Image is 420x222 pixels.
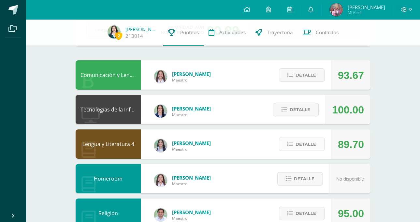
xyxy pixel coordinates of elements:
img: acecb51a315cac2de2e3deefdb732c9f.png [154,174,167,187]
span: Maestro [172,112,211,117]
a: Trayectoria [251,20,298,46]
div: Homeroom [76,164,141,193]
div: Comunicación y Lenguaje L3 Inglés 4 [76,60,141,90]
a: Punteos [163,20,204,46]
img: 7489ccb779e23ff9f2c3e89c21f82ed0.png [154,105,167,118]
span: Detalle [296,207,316,219]
img: acecb51a315cac2de2e3deefdb732c9f.png [154,70,167,83]
a: 213014 [125,33,143,39]
button: Detalle [279,207,325,220]
span: Detalle [290,104,310,116]
span: Contactos [316,29,339,36]
span: [PERSON_NAME] [172,209,211,215]
span: [PERSON_NAME] [348,4,385,10]
span: Punteos [180,29,199,36]
span: Detalle [296,69,316,81]
button: Detalle [273,103,319,116]
span: Maestro [172,215,211,221]
div: 100.00 [332,95,364,125]
div: 93.67 [338,61,364,90]
span: Actividades [219,29,246,36]
span: Detalle [294,173,314,185]
img: df6a3bad71d85cf97c4a6d1acf904499.png [154,139,167,152]
img: f767cae2d037801592f2ba1a5db71a2a.png [154,208,167,221]
button: Detalle [277,172,323,185]
img: 220c076b6306047aa4ad45b7e8690726.png [330,3,343,16]
a: [PERSON_NAME] [125,26,158,33]
button: Detalle [279,68,325,82]
span: Maestro [172,181,211,186]
a: Contactos [298,20,343,46]
button: Detalle [279,138,325,151]
div: Tecnologías de la Información y la Comunicación 4 [76,95,141,124]
span: Detalle [296,138,316,150]
span: [PERSON_NAME] [172,105,211,112]
span: No disponible [336,176,364,182]
div: 89.70 [338,130,364,159]
div: Lengua y Literatura 4 [76,129,141,159]
span: Mi Perfil [348,10,385,15]
span: [PERSON_NAME] [172,140,211,146]
span: Maestro [172,146,211,152]
span: [PERSON_NAME] [172,174,211,181]
img: 6cc98f2282567af98d954e4206a18671.png [108,25,121,38]
span: Maestro [172,77,211,83]
span: Trayectoria [267,29,293,36]
a: Actividades [204,20,251,46]
span: 2 [115,32,122,40]
span: [PERSON_NAME] [172,71,211,77]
